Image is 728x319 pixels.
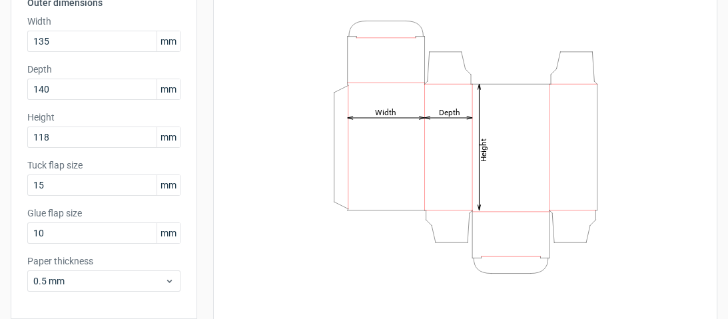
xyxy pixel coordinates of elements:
label: Depth [27,63,181,76]
label: Height [27,111,181,124]
label: Width [27,15,181,28]
tspan: Depth [438,107,460,117]
span: mm [157,127,180,147]
span: mm [157,31,180,51]
label: Paper thickness [27,254,181,268]
span: mm [157,79,180,99]
tspan: Width [374,107,396,117]
span: mm [157,175,180,195]
label: Tuck flap size [27,159,181,172]
tspan: Height [478,138,488,161]
span: mm [157,223,180,243]
label: Glue flap size [27,206,181,220]
span: 0.5 mm [33,274,165,288]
